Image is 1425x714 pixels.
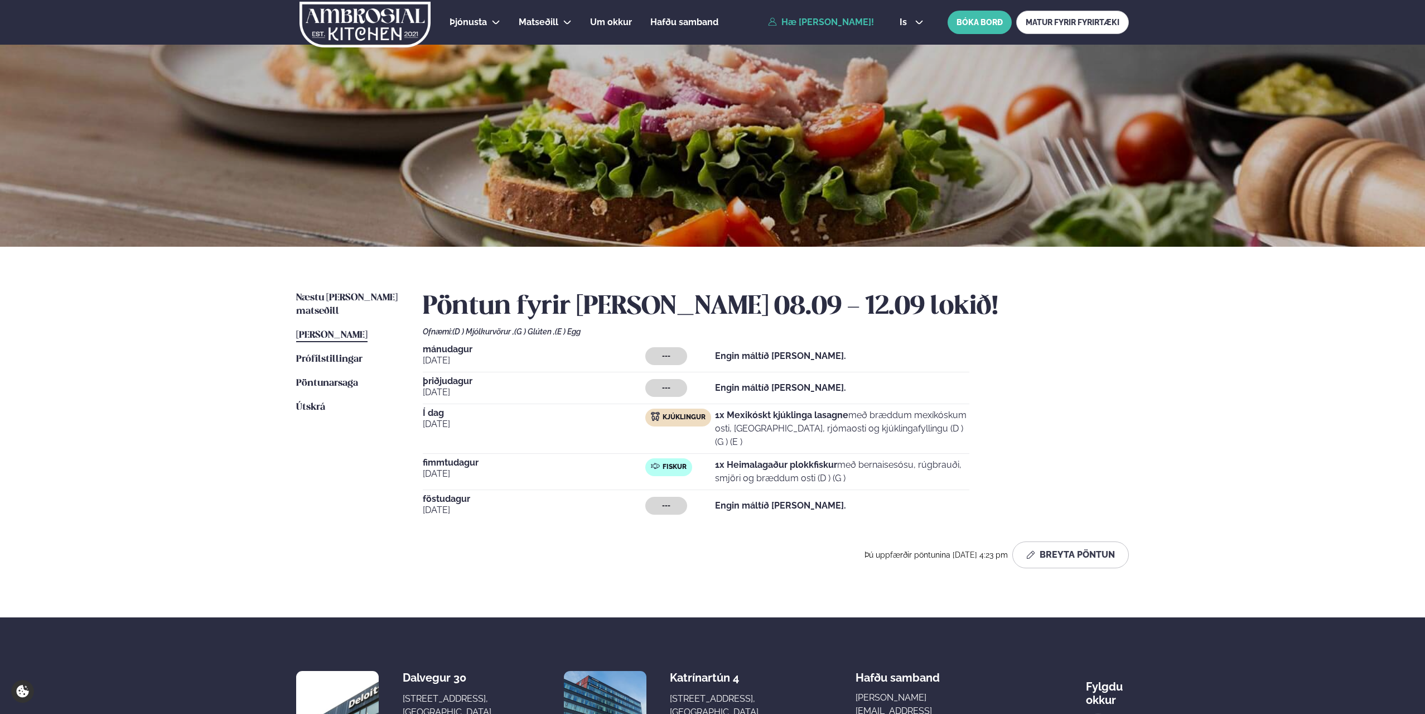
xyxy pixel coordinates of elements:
a: Prófílstillingar [296,353,363,366]
span: [DATE] [423,354,645,367]
span: is [900,18,910,27]
span: Í dag [423,409,645,418]
span: [DATE] [423,504,645,517]
span: Þjónusta [450,17,487,27]
button: Breyta Pöntun [1012,542,1129,568]
strong: 1x Mexikóskt kjúklinga lasagne [715,410,848,420]
span: (G ) Glúten , [514,327,555,336]
a: Hafðu samband [650,16,718,29]
a: MATUR FYRIR FYRIRTÆKI [1016,11,1129,34]
span: fimmtudagur [423,458,645,467]
span: Kjúklingur [663,413,706,422]
span: [PERSON_NAME] [296,330,368,340]
span: [DATE] [423,467,645,481]
span: Hafðu samband [650,17,718,27]
a: [PERSON_NAME] [296,329,368,342]
span: Þú uppfærðir pöntunina [DATE] 4:23 pm [864,550,1008,559]
span: Matseðill [519,17,558,27]
strong: 1x Heimalagaður plokkfiskur [715,459,837,470]
span: Hafðu samband [856,662,940,684]
span: [DATE] [423,386,645,399]
strong: Engin máltíð [PERSON_NAME]. [715,382,846,393]
h2: Pöntun fyrir [PERSON_NAME] 08.09 - 12.09 lokið! [423,291,1129,323]
div: Fylgdu okkur [1086,671,1129,707]
img: fish.svg [651,462,660,471]
span: föstudagur [423,495,645,504]
span: --- [662,501,670,510]
a: Um okkur [590,16,632,29]
img: chicken.svg [651,412,660,421]
a: Hæ [PERSON_NAME]! [768,17,874,27]
span: [DATE] [423,418,645,431]
p: með bernaisesósu, rúgbrauði, smjöri og bræddum osti (D ) (G ) [715,458,969,485]
span: Næstu [PERSON_NAME] matseðill [296,293,398,316]
span: Fiskur [663,463,687,472]
div: Katrínartún 4 [670,671,759,684]
span: --- [662,352,670,361]
span: Pöntunarsaga [296,378,358,388]
a: Útskrá [296,401,325,414]
span: Um okkur [590,17,632,27]
span: --- [662,384,670,392]
button: BÓKA BORÐ [948,11,1012,34]
a: Cookie settings [11,680,34,703]
a: Matseðill [519,16,558,29]
a: Pöntunarsaga [296,377,358,390]
div: Dalvegur 30 [403,671,491,684]
span: Prófílstillingar [296,354,363,364]
a: Þjónusta [450,16,487,29]
div: Ofnæmi: [423,327,1129,336]
strong: Engin máltíð [PERSON_NAME]. [715,351,846,361]
p: með bræddum mexíkóskum osti, [GEOGRAPHIC_DATA], rjómaosti og kjúklingafyllingu (D ) (G ) (E ) [715,409,969,449]
span: mánudagur [423,345,645,354]
a: Næstu [PERSON_NAME] matseðill [296,291,400,318]
button: is [891,18,933,27]
strong: Engin máltíð [PERSON_NAME]. [715,500,846,511]
span: (D ) Mjólkurvörur , [452,327,514,336]
img: logo [298,2,432,47]
span: (E ) Egg [555,327,581,336]
span: þriðjudagur [423,377,645,386]
span: Útskrá [296,402,325,412]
